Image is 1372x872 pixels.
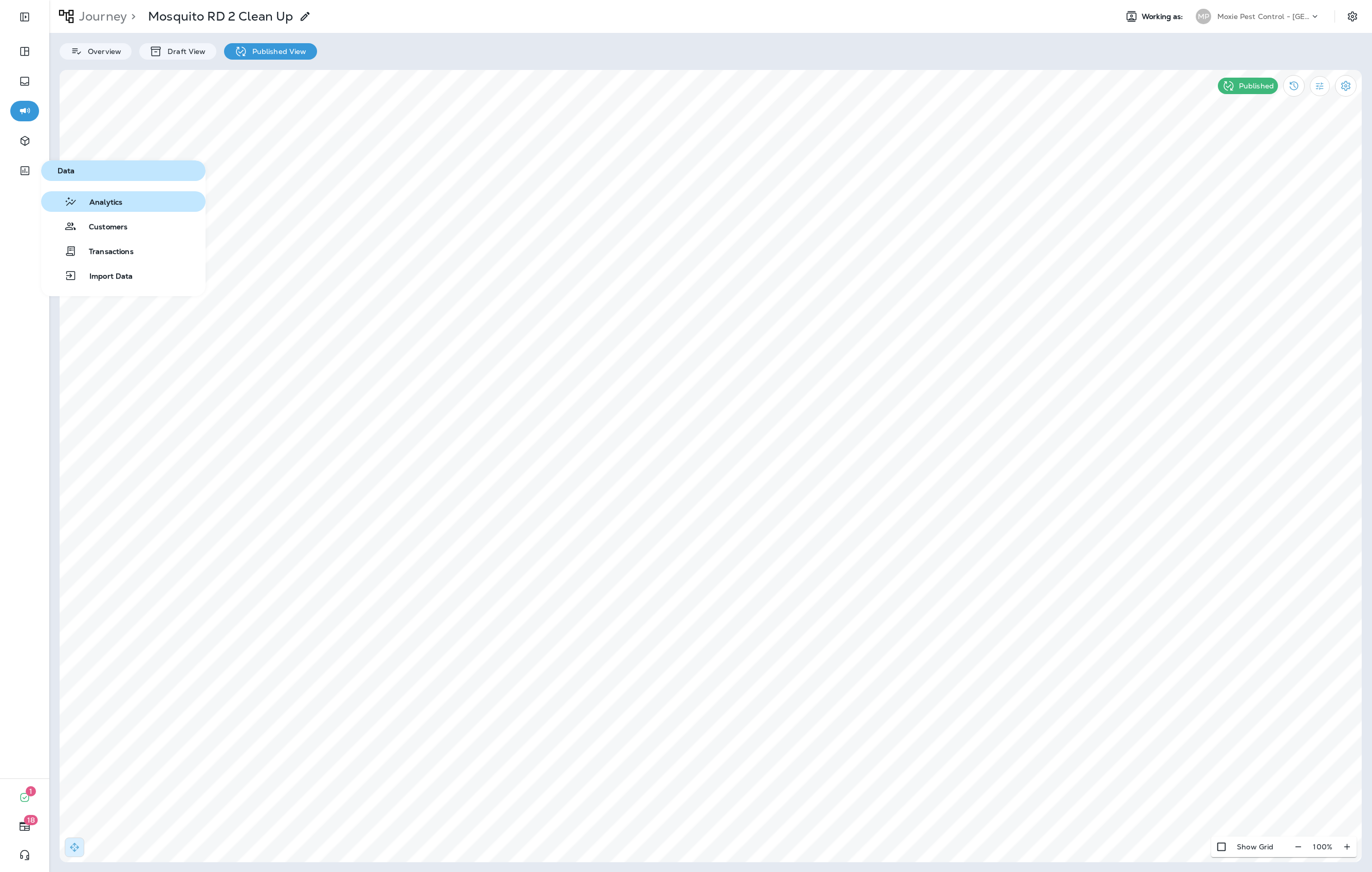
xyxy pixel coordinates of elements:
p: > [127,9,136,24]
button: Settings [1343,7,1362,26]
p: Published [1239,82,1274,90]
p: Journey [75,9,127,24]
p: Published View [247,47,307,56]
p: Overview [83,47,121,56]
button: Import Data [41,265,206,286]
button: Transactions [41,241,206,261]
button: Settings [1335,75,1357,97]
button: Filter Statistics [1310,76,1330,96]
span: Data [45,167,201,175]
p: Moxie Pest Control - [GEOGRAPHIC_DATA] [1217,12,1310,21]
p: 100 % [1313,843,1332,851]
span: 1 [26,786,36,796]
button: View Changelog [1283,75,1305,97]
button: Customers [41,216,206,237]
p: Draft View [162,47,206,56]
span: 18 [24,815,38,825]
p: Mosquito RD 2 Clean Up [148,9,293,24]
button: Data [41,160,206,181]
div: MP [1196,9,1211,24]
p: Show Grid [1237,843,1273,851]
span: Import Data [77,272,133,282]
span: Working as: [1142,12,1185,21]
span: Transactions [77,247,134,257]
span: Customers [77,223,127,232]
button: Expand Sidebar [10,7,39,27]
button: Analytics [41,191,206,212]
span: Analytics [77,198,122,208]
